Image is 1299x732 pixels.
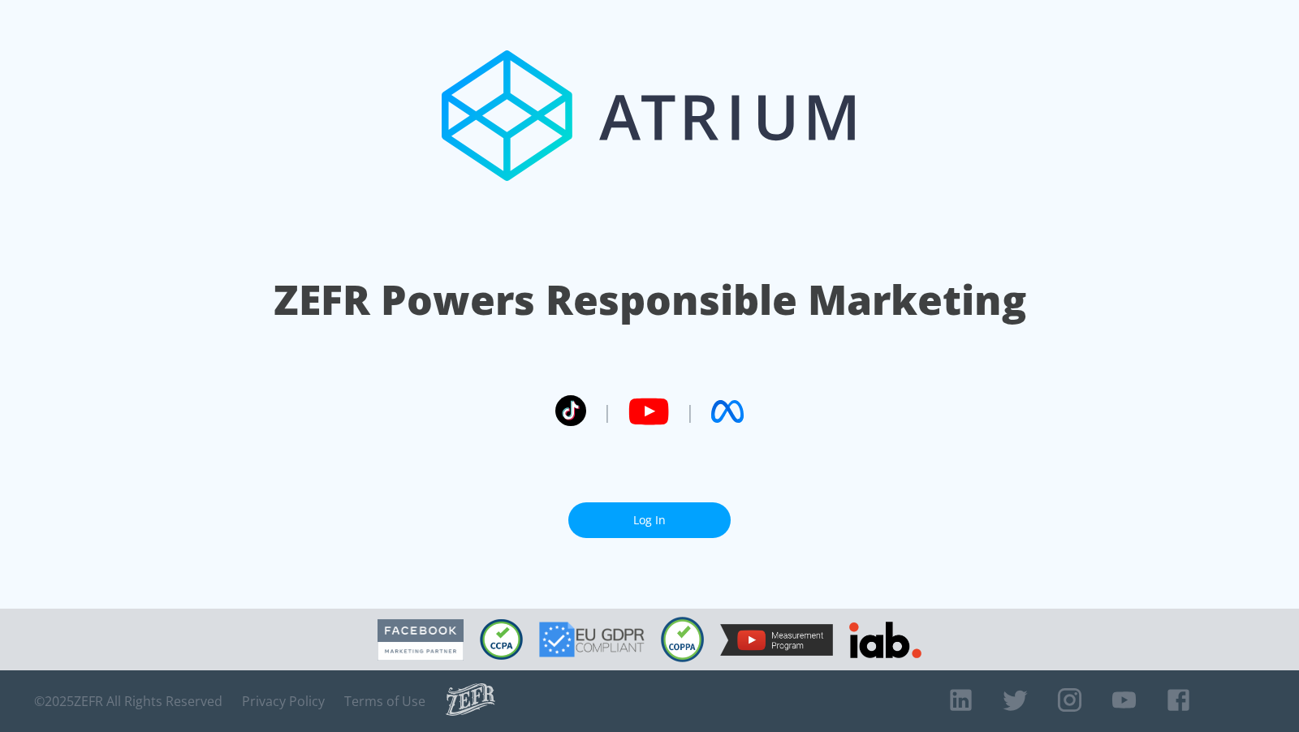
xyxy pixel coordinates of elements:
h1: ZEFR Powers Responsible Marketing [274,272,1026,328]
img: GDPR Compliant [539,622,645,657]
img: Facebook Marketing Partner [378,619,464,661]
span: | [685,399,695,424]
img: YouTube Measurement Program [720,624,833,656]
a: Privacy Policy [242,693,325,709]
a: Log In [568,502,731,539]
img: COPPA Compliant [661,617,704,662]
span: | [602,399,612,424]
a: Terms of Use [344,693,425,709]
span: © 2025 ZEFR All Rights Reserved [34,693,222,709]
img: IAB [849,622,921,658]
img: CCPA Compliant [480,619,523,660]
